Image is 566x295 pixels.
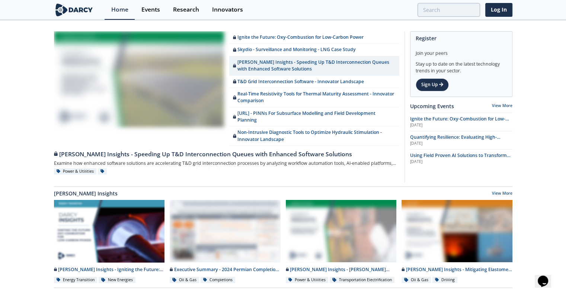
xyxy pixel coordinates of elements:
div: Events [141,7,160,13]
a: Non-Intrusive Diagnostic Tools to Optimize Hydraulic Stimulation - Innovator Landscape [229,126,399,146]
a: [PERSON_NAME] Insights [54,189,118,197]
span: Ignite the Future: Oxy-Combustion for Low-Carbon Power [410,116,509,129]
div: New Energies [99,277,135,283]
div: [PERSON_NAME] Insights - Mitigating Elastomer Swelling Issue in Downhole Drilling Mud Motors [402,266,512,273]
div: Ignite the Future: Oxy-Combustion for Low-Carbon Power [233,34,364,41]
div: [PERSON_NAME] Insights - Igniting the Future: Oxy-Combustion for Low-carbon power [54,266,165,273]
span: Quantifying Resilience: Evaluating High-Impact, Low-Frequency (HILF) Events [410,134,501,147]
div: Power & Utilities [54,168,97,175]
a: Upcoming Events [410,102,454,110]
a: View More [492,191,512,197]
a: Darcy Insights - Igniting the Future: Oxy-Combustion for Low-carbon power preview [PERSON_NAME] I... [51,200,167,284]
a: Sign Up [416,78,449,91]
div: Transportation Electrification [330,277,394,283]
div: Oil & Gas [170,277,199,283]
a: View More [492,103,512,108]
a: Skydio - Surveillance and Monitoring - LNG Case Study [229,44,399,56]
a: Quantifying Resilience: Evaluating High-Impact, Low-Frequency (HILF) Events [DATE] [410,134,512,147]
a: [PERSON_NAME] Insights - Speeding Up T&D Interconnection Queues with Enhanced Software Solutions [54,146,399,159]
div: Power & Utilities [286,277,329,283]
div: Oil & Gas [402,277,431,283]
div: Drilling [432,277,458,283]
div: Home [111,7,128,13]
a: Using Field Proven AI Solutions to Transform Safety Programs [DATE] [410,152,512,165]
div: [DATE] [410,159,512,165]
a: T&D Grid Interconnection Software - Innovator Landscape [229,76,399,88]
div: Research [173,7,199,13]
a: [URL] - PINNs For Subsurface Modelling and Field Development Planning [229,107,399,127]
a: Executive Summary - 2024 Permian Completion Design Roundtable - Delaware Basin preview Executive ... [167,200,283,284]
a: [PERSON_NAME] Insights - Speeding Up T&D Interconnection Queues with Enhanced Software Solutions [229,56,399,76]
div: Register [416,32,507,45]
img: logo-wide.svg [54,3,95,16]
div: [DATE] [410,141,512,147]
div: [PERSON_NAME] Insights - Speeding Up T&D Interconnection Queues with Enhanced Software Solutions [54,150,399,159]
div: Examine how enhanced software solutions are accelerating T&D grid interconnection processes by an... [54,159,399,168]
div: Join your peers [416,45,507,57]
a: Log In [485,3,512,17]
span: Using Field Proven AI Solutions to Transform Safety Programs [410,152,511,165]
div: Executive Summary - 2024 Permian Completion Design Roundtable - [US_STATE][GEOGRAPHIC_DATA] [170,266,281,273]
iframe: chat widget [535,265,559,288]
a: Ignite the Future: Oxy-Combustion for Low-Carbon Power [229,31,399,44]
div: Innovators [212,7,243,13]
a: Real-Time Resistivity Tools for Thermal Maturity Assessment - Innovator Comparison [229,88,399,107]
div: [DATE] [410,122,512,128]
a: Ignite the Future: Oxy-Combustion for Low-Carbon Power [DATE] [410,116,512,128]
a: Darcy Insights - Darcy Insights - Bidirectional EV Charging preview [PERSON_NAME] Insights - [PER... [283,200,399,284]
div: Energy Transition [54,277,97,283]
div: Stay up to date on the latest technology trends in your sector. [416,57,507,74]
a: Darcy Insights - Mitigating Elastomer Swelling Issue in Downhole Drilling Mud Motors preview [PER... [399,200,515,284]
div: Completions [201,277,236,283]
input: Advanced Search [418,3,480,17]
div: [PERSON_NAME] Insights - [PERSON_NAME] Insights - Bidirectional EV Charging [286,266,397,273]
